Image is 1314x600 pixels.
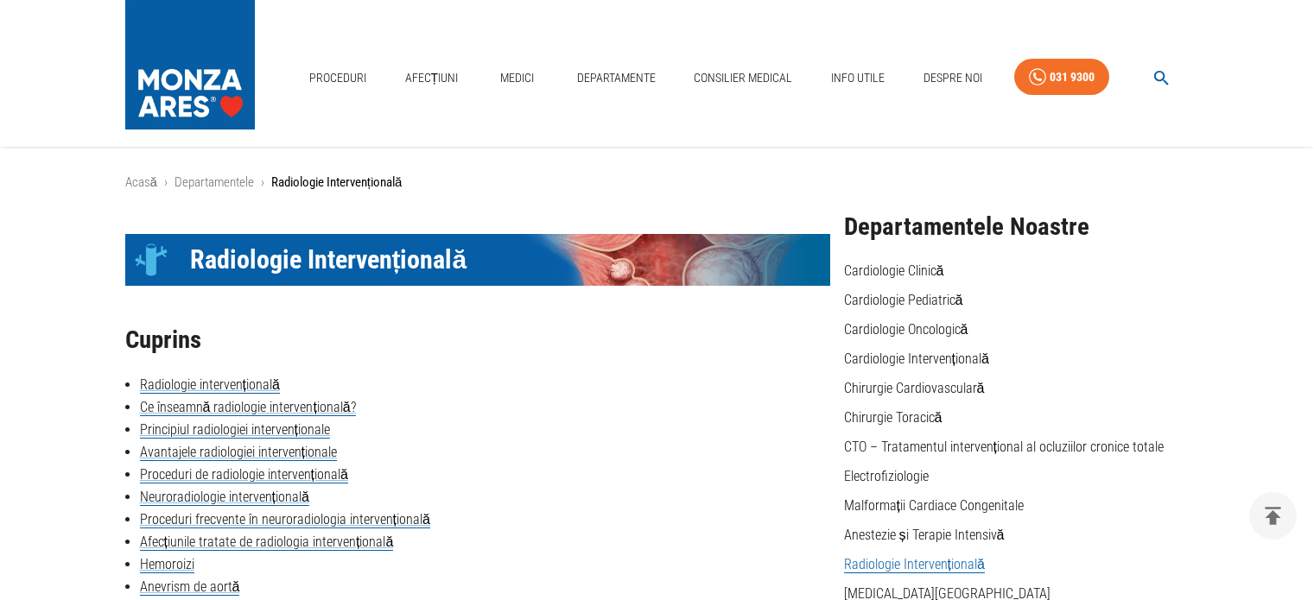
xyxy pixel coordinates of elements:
[271,173,403,193] p: Radiologie Intervențională
[844,262,944,279] a: Cardiologie Clinică
[125,174,157,190] a: Acasă
[140,578,240,596] a: Anevrism de aortă
[140,399,356,416] a: Ce înseamnă radiologie intervențională?
[302,60,373,96] a: Proceduri
[844,351,989,367] a: Cardiologie Intervențională
[140,534,394,551] a: Afecțiunile tratate de radiologia intervențională
[844,439,1164,455] a: CTO – Tratamentul intervențional al ocluziilor cronice totale
[190,243,467,276] span: Radiologie Intervențională
[140,466,348,483] a: Proceduri de radiologie intervențională
[140,421,330,439] a: Principiul radiologiei intervenționale
[140,511,430,528] a: Proceduri frecvente în neuroradiologia intervențională
[1050,66,1095,88] div: 031 9300
[844,321,968,338] a: Cardiologie Oncologică
[125,234,177,286] div: Icon
[844,527,1005,543] a: Anestezie și Terapie Intensivă
[398,60,466,96] a: Afecțiuni
[844,380,985,396] a: Chirurgie Cardiovasculară
[687,60,799,96] a: Consilier Medical
[824,60,892,96] a: Info Utile
[140,376,280,394] a: Radiologie intervențională
[125,326,830,354] h2: Cuprins
[844,292,963,308] a: Cardiologie Pediatrică
[570,60,663,96] a: Departamente
[917,60,989,96] a: Despre Noi
[140,556,194,573] a: Hemoroizi
[164,173,168,193] li: ›
[844,497,1024,514] a: Malformații Cardiace Congenitale
[140,489,309,506] a: Neuroradiologie intervențională
[844,556,985,573] a: Radiologie Intervențională
[844,213,1190,241] h2: Departamentele Noastre
[1014,59,1109,96] a: 031 9300
[844,468,929,484] a: Electrofiziologie
[175,174,254,190] a: Departamentele
[844,409,943,426] a: Chirurgie Toracică
[1249,492,1297,540] button: delete
[261,173,264,193] li: ›
[125,173,1190,193] nav: breadcrumb
[140,444,337,461] a: Avantajele radiologiei intervenționale
[490,60,545,96] a: Medici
